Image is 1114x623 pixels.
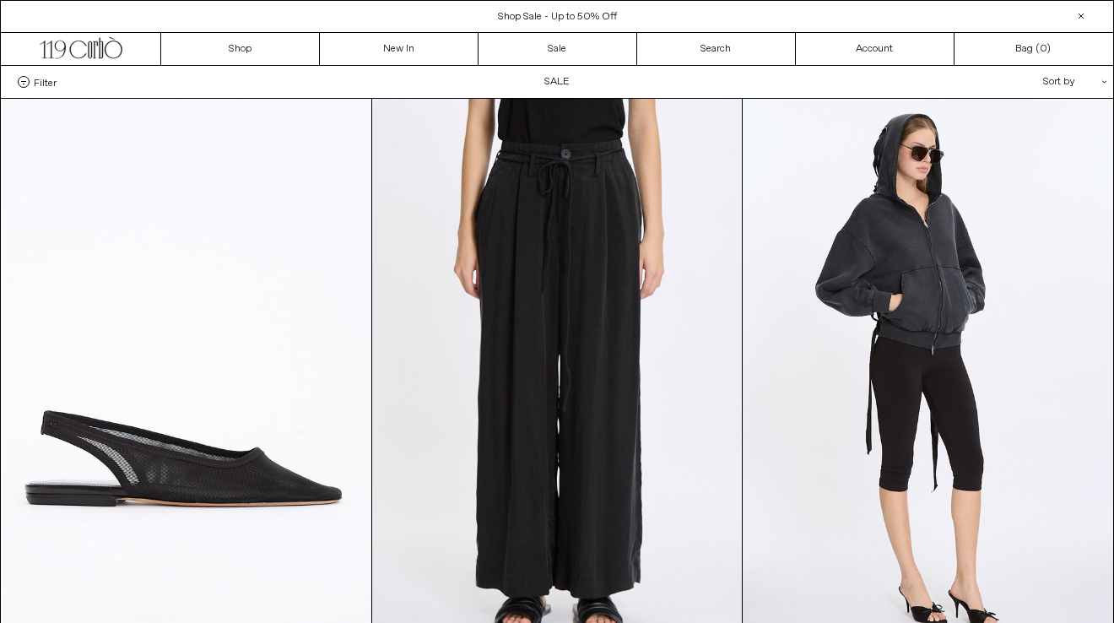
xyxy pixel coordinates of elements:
a: Sale [479,33,637,65]
span: 0 [1040,42,1046,56]
a: Shop Sale - Up to 50% Off [498,10,617,24]
a: Shop [161,33,320,65]
a: Account [796,33,954,65]
a: Bag () [954,33,1113,65]
a: New In [320,33,479,65]
div: Sort by [944,66,1096,98]
span: ) [1040,41,1051,57]
span: Filter [34,76,57,88]
a: Search [637,33,796,65]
